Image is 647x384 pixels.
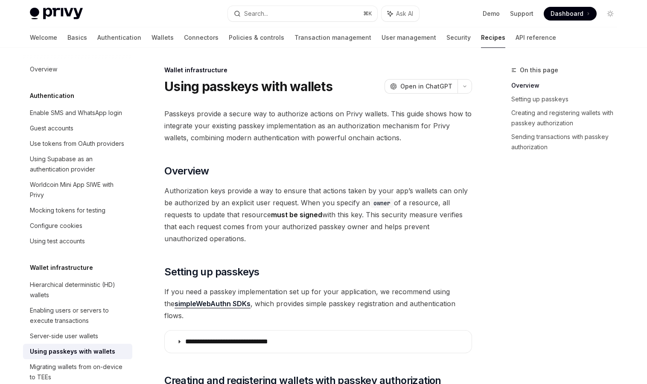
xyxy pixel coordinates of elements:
[271,210,322,219] strong: must be signed
[400,82,452,91] span: Open in ChatGPT
[30,205,105,216] div: Mocking tokens for testing
[23,328,132,344] a: Server-side user wallets
[152,27,174,48] a: Wallets
[23,151,132,177] a: Using Supabase as an authentication provider
[23,277,132,303] a: Hierarchical deterministic (HD) wallets
[385,79,458,94] button: Open in ChatGPT
[164,66,472,74] div: Wallet infrastructure
[30,331,98,341] div: Server-side user wallets
[511,106,624,130] a: Creating and registering wallets with passkey authorization
[363,10,372,17] span: ⌘ K
[67,27,87,48] a: Basics
[511,130,624,154] a: Sending transactions with passkey authorization
[229,27,284,48] a: Policies & controls
[23,105,132,121] a: Enable SMS and WhatsApp login
[164,185,472,245] span: Authorization keys provide a way to ensure that actions taken by your app’s wallets can only be a...
[23,62,132,77] a: Overview
[370,198,394,208] code: owner
[184,27,219,48] a: Connectors
[164,79,332,94] h1: Using passkeys with wallets
[244,9,268,19] div: Search...
[23,303,132,328] a: Enabling users or servers to execute transactions
[446,27,471,48] a: Security
[511,79,624,92] a: Overview
[511,92,624,106] a: Setting up passkeys
[164,286,472,322] span: If you need a passkey implementation set up for your application, we recommend using the , which ...
[483,9,500,18] a: Demo
[520,65,558,75] span: On this page
[23,177,132,203] a: Worldcoin Mini App SIWE with Privy
[23,121,132,136] a: Guest accounts
[30,64,57,74] div: Overview
[23,203,132,218] a: Mocking tokens for testing
[23,344,132,359] a: Using passkeys with wallets
[228,6,377,21] button: Search...⌘K
[175,299,251,308] a: simpleWebAuthn SDKs
[30,139,124,149] div: Use tokens from OAuth providers
[30,362,127,382] div: Migrating wallets from on-device to TEEs
[30,180,127,200] div: Worldcoin Mini App SIWE with Privy
[516,27,556,48] a: API reference
[396,9,413,18] span: Ask AI
[30,8,83,20] img: light logo
[544,7,597,21] a: Dashboard
[97,27,141,48] a: Authentication
[510,9,533,18] a: Support
[30,27,57,48] a: Welcome
[164,108,472,144] span: Passkeys provide a secure way to authorize actions on Privy wallets. This guide shows how to inte...
[30,263,93,273] h5: Wallet infrastructure
[30,91,74,101] h5: Authentication
[382,6,419,21] button: Ask AI
[30,346,115,357] div: Using passkeys with wallets
[30,154,127,174] div: Using Supabase as an authentication provider
[23,136,132,151] a: Use tokens from OAuth providers
[603,7,617,21] button: Toggle dark mode
[23,233,132,249] a: Using test accounts
[30,236,85,246] div: Using test accounts
[164,265,259,279] span: Setting up passkeys
[294,27,371,48] a: Transaction management
[382,27,436,48] a: User management
[30,108,122,118] div: Enable SMS and WhatsApp login
[30,221,82,231] div: Configure cookies
[30,280,127,300] div: Hierarchical deterministic (HD) wallets
[551,9,583,18] span: Dashboard
[23,218,132,233] a: Configure cookies
[30,123,73,133] div: Guest accounts
[164,164,209,178] span: Overview
[30,305,127,326] div: Enabling users or servers to execute transactions
[481,27,505,48] a: Recipes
